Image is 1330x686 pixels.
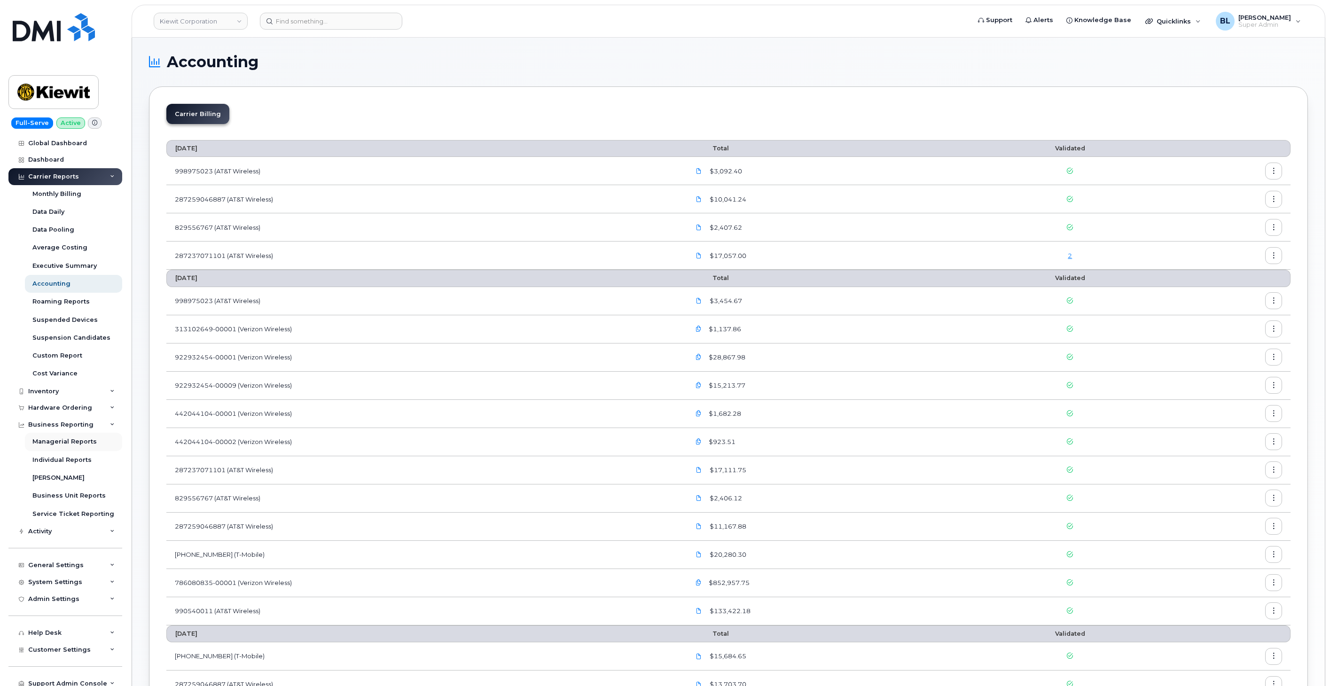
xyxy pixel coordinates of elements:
th: Validated [980,625,1161,642]
span: $10,041.24 [708,195,746,204]
span: $2,406.12 [708,494,742,503]
span: $28,867.98 [707,353,745,362]
th: Validated [980,270,1161,287]
th: [DATE] [166,625,681,642]
td: 313102649-00001 (Verizon Wireless) [166,315,681,343]
td: 287259046887 (AT&T Wireless) [166,513,681,541]
span: $17,057.00 [708,251,746,260]
th: Validated [980,140,1161,157]
td: 922932454-00001 (Verizon Wireless) [166,343,681,372]
span: Accounting [167,55,258,69]
td: 998975023 (AT&T Wireless) [166,287,681,315]
td: [PHONE_NUMBER] (T-Mobile) [166,541,681,569]
span: $20,280.30 [708,550,746,559]
th: [DATE] [166,140,681,157]
a: Kiewit.973402207.statement-DETAIL-Jun30-Jul292025.pdf [690,648,708,664]
td: 287237071101 (AT&T Wireless) [166,456,681,484]
span: $17,111.75 [708,466,746,475]
a: Kiewit.287237071101_20250902_F.pdf [690,247,708,264]
td: 786080835-00001 (Verizon Wireless) [166,569,681,597]
span: $133,422.18 [708,607,751,616]
span: $2,407.62 [708,223,742,232]
span: $1,137.86 [707,325,741,334]
th: [DATE] [166,270,681,287]
span: Total [690,630,729,637]
td: 829556767 (AT&T Wireless) [166,213,681,242]
span: $11,167.88 [708,522,746,531]
span: $3,454.67 [708,296,742,305]
a: Kiewit.998975023_20250808_F.pdf [690,293,708,309]
td: [PHONE_NUMBER] (T-Mobile) [166,642,681,670]
iframe: Messenger Launcher [1289,645,1323,679]
td: 998975023 (AT&T Wireless) [166,157,681,185]
a: Kiewit.287259046887_20250802_F.pdf [690,518,708,535]
a: Kiewit.287259046887_20250902_F.pdf [690,191,708,207]
span: $15,684.65 [708,652,746,661]
span: $3,092.40 [708,167,742,176]
span: Total [690,145,729,152]
span: $852,957.75 [707,578,750,587]
span: Total [690,274,729,281]
td: 287259046887 (AT&T Wireless) [166,185,681,213]
td: 990540011 (AT&T Wireless) [166,597,681,625]
span: $15,213.77 [707,381,745,390]
td: 442044104-00002 (Verizon Wireless) [166,428,681,456]
a: Kiewit.829556767_20250902_F.pdf [690,219,708,235]
a: Kiewit.829556767_20250802_F.pdf [690,490,708,507]
a: Kiewit.990540011_20250827_F.pdf [690,603,708,619]
a: Kiewit.973402207.statement-DETAIL-Jul30-Aug292025.pdf [690,546,708,563]
td: 287237071101 (AT&T Wireless) [166,242,681,270]
span: $1,682.28 [707,409,741,418]
a: 2 [1068,252,1072,259]
a: Kiewit.287237071101_20250802_F.pdf [690,462,708,478]
td: 922932454-00009 (Verizon Wireless) [166,372,681,400]
td: 829556767 (AT&T Wireless) [166,484,681,513]
td: 442044104-00001 (Verizon Wireless) [166,400,681,428]
span: $923.51 [707,437,735,446]
a: Kiewit.998975023_20250908_F.pdf [690,163,708,179]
